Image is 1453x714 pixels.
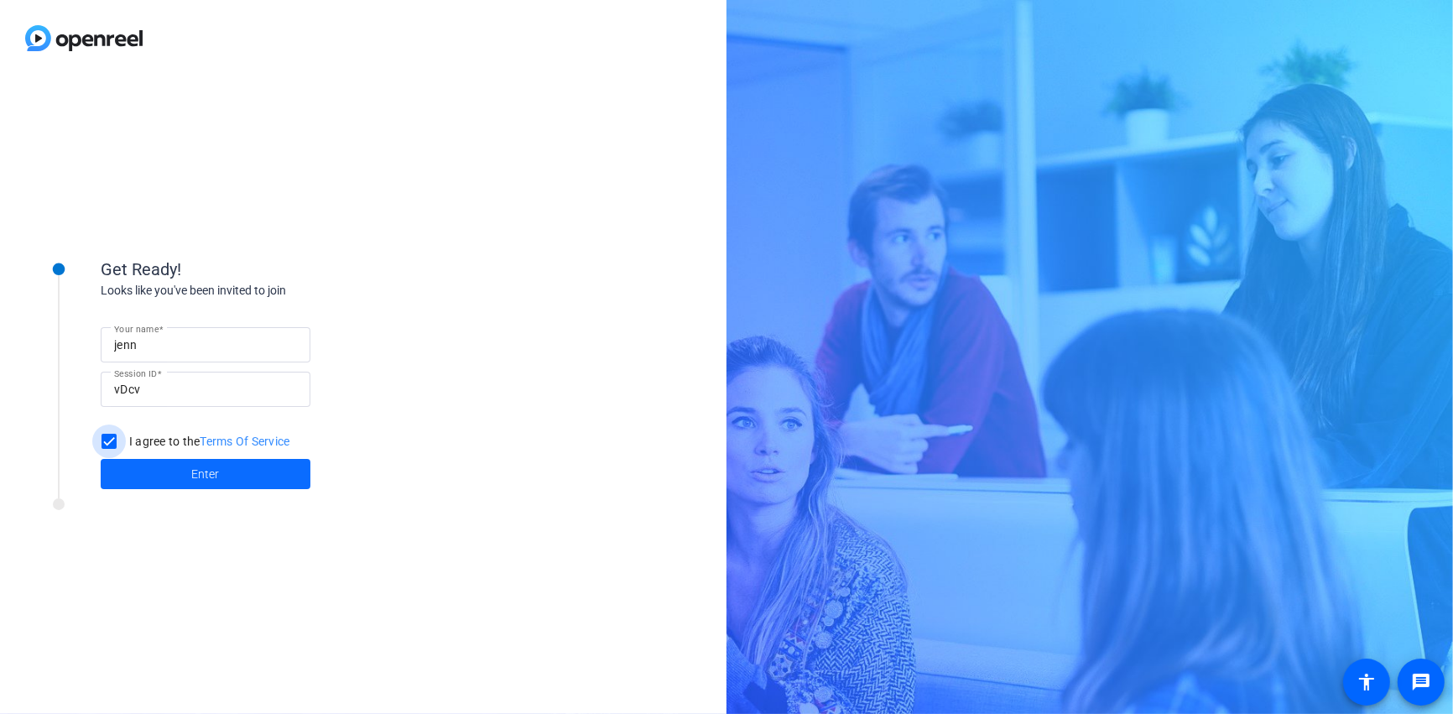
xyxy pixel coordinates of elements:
a: Terms Of Service [201,435,290,448]
mat-label: Your name [114,324,159,334]
div: Looks like you've been invited to join [101,282,436,300]
div: Get Ready! [101,257,436,282]
mat-icon: accessibility [1357,672,1377,692]
button: Enter [101,459,310,489]
span: Enter [192,466,220,483]
label: I agree to the [126,433,290,450]
mat-label: Session ID [114,368,157,378]
mat-icon: message [1411,672,1431,692]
